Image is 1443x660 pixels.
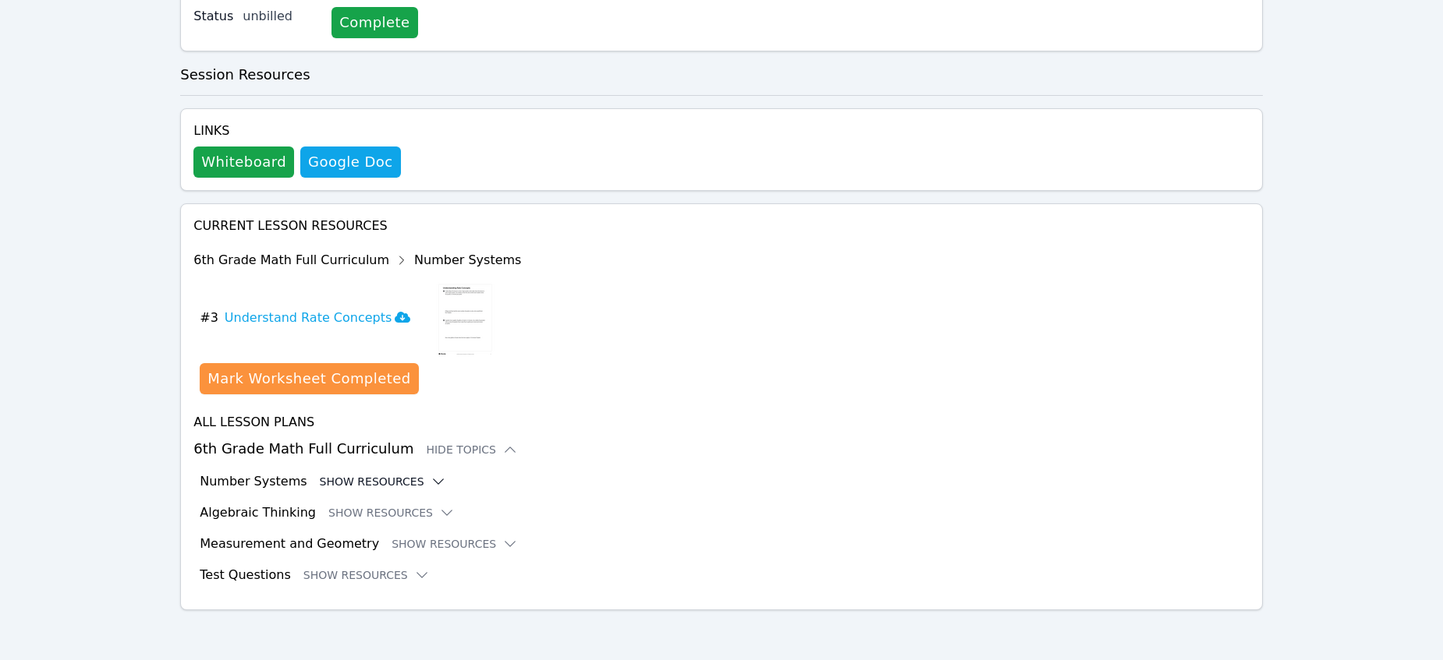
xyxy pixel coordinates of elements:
button: Show Resources [320,474,446,489]
h3: Number Systems [200,472,307,491]
button: Mark Worksheet Completed [200,363,418,394]
h4: Current Lesson Resources [193,217,1250,235]
h3: Session Resources [180,64,1263,86]
h3: Understand Rate Concepts [225,309,411,327]
h3: 6th Grade Math Full Curriculum [193,438,1250,460]
span: # 3 [200,309,218,327]
button: Show Resources [328,505,455,521]
div: 6th Grade Math Full Curriculum Number Systems [193,248,521,273]
div: Mark Worksheet Completed [207,368,410,390]
label: Status [193,7,233,26]
h4: All Lesson Plans [193,413,1250,432]
img: Understand Rate Concepts [435,279,495,357]
h3: Algebraic Thinking [200,503,316,522]
a: Google Doc [300,146,400,178]
button: Hide Topics [426,442,518,457]
h3: Measurement and Geometry [200,535,379,553]
button: Whiteboard [193,146,294,178]
h4: Links [193,122,400,140]
h3: Test Questions [200,566,291,584]
button: #3Understand Rate Concepts [200,279,423,357]
button: Show Resources [392,536,518,552]
a: Complete [331,7,417,38]
div: unbilled [243,7,319,26]
button: Show Resources [303,567,430,583]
